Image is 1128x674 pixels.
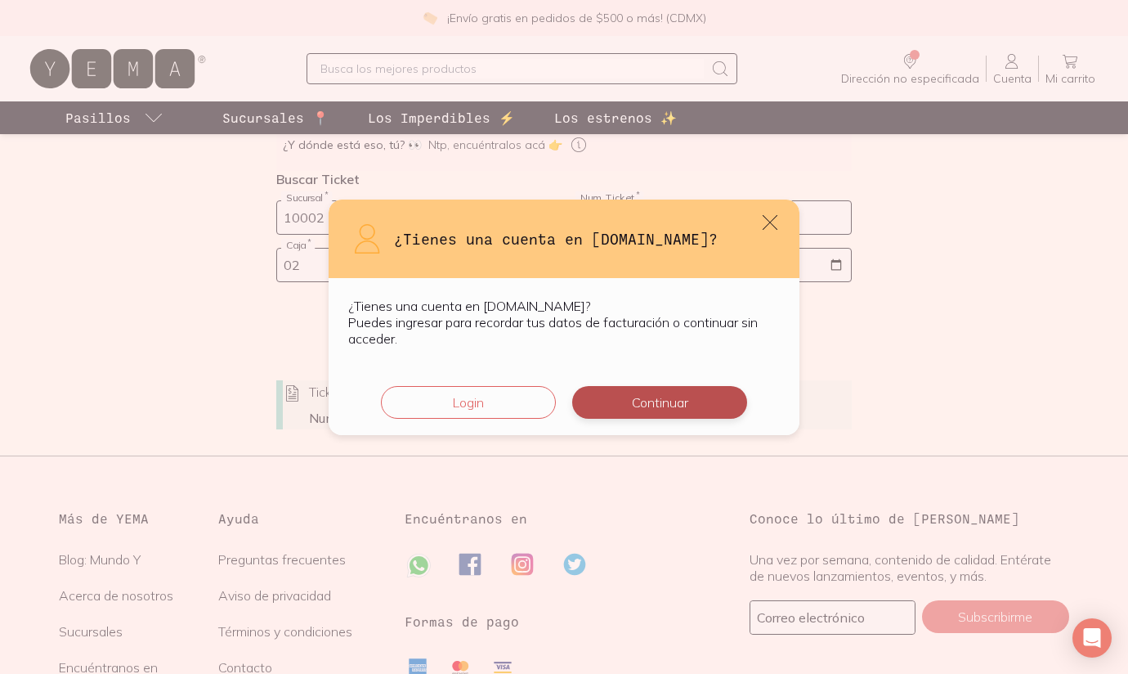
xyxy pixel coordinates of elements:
[329,200,799,435] div: default
[394,228,780,249] h3: ¿Tienes una cuenta en [DOMAIN_NAME]?
[572,386,747,419] button: Continuar
[1072,618,1112,658] div: Open Intercom Messenger
[381,386,556,419] button: Login
[348,298,780,347] p: ¿Tienes una cuenta en [DOMAIN_NAME]? Puedes ingresar para recordar tus datos de facturación o con...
